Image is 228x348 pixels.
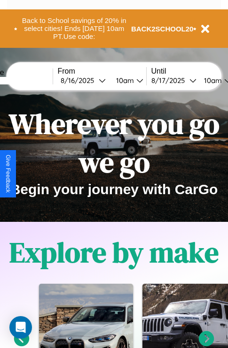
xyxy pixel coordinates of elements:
[58,76,109,85] button: 8/16/2025
[109,76,146,85] button: 10am
[131,25,194,33] b: BACK2SCHOOL20
[111,76,136,85] div: 10am
[9,233,219,272] h1: Explore by make
[58,67,146,76] label: From
[17,14,131,43] button: Back to School savings of 20% in select cities! Ends [DATE] 10am PT.Use code:
[9,316,32,339] div: Open Intercom Messenger
[151,76,189,85] div: 8 / 17 / 2025
[5,155,11,193] div: Give Feedback
[199,76,224,85] div: 10am
[61,76,99,85] div: 8 / 16 / 2025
